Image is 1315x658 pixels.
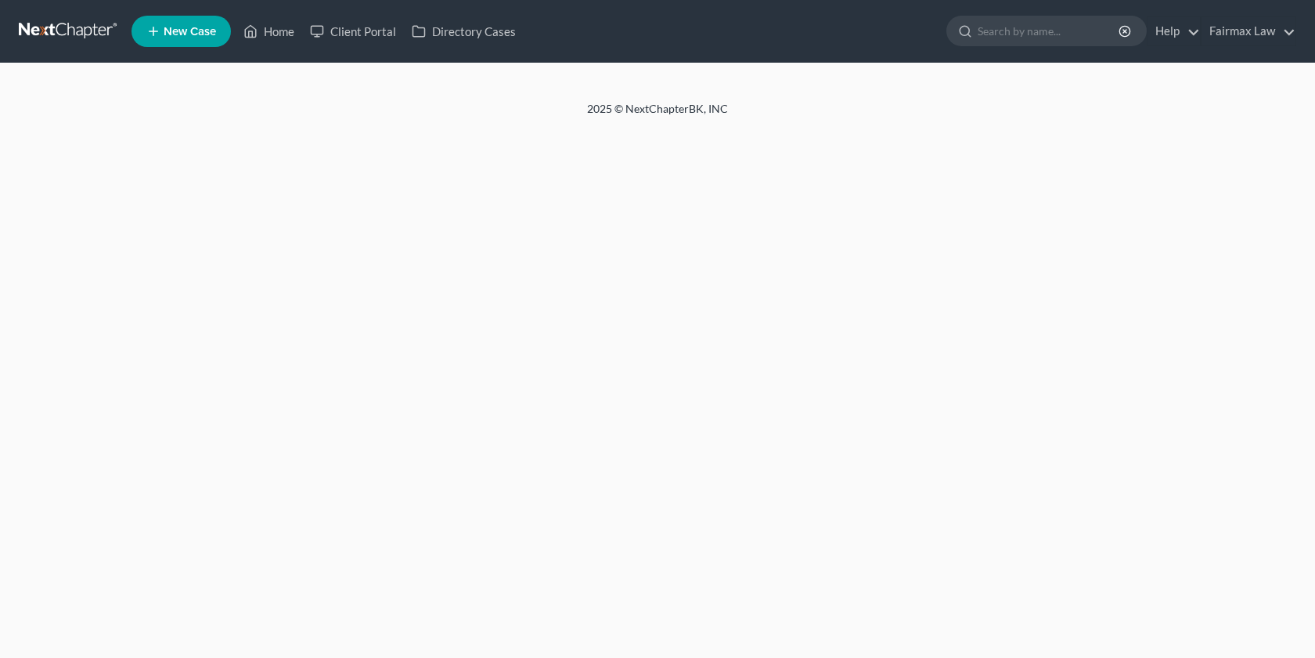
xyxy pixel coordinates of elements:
input: Search by name... [978,16,1121,45]
div: 2025 © NextChapterBK, INC [211,101,1104,129]
a: Home [236,17,302,45]
a: Fairmax Law [1202,17,1295,45]
span: New Case [164,26,216,38]
a: Directory Cases [404,17,524,45]
a: Client Portal [302,17,404,45]
a: Help [1147,17,1200,45]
